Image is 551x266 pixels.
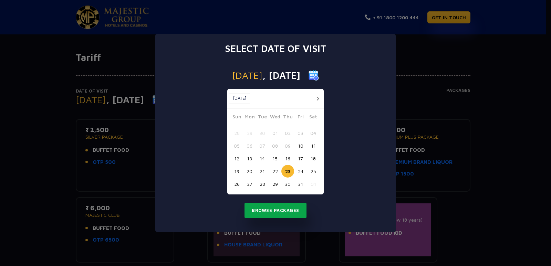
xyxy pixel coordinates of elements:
[256,152,269,165] button: 14
[281,127,294,139] button: 02
[307,178,320,190] button: 01
[269,152,281,165] button: 15
[230,127,243,139] button: 28
[230,152,243,165] button: 12
[281,139,294,152] button: 09
[281,178,294,190] button: 30
[256,139,269,152] button: 07
[269,139,281,152] button: 08
[230,113,243,123] span: Sun
[256,113,269,123] span: Tue
[243,152,256,165] button: 13
[294,152,307,165] button: 17
[230,165,243,178] button: 19
[294,178,307,190] button: 31
[225,43,326,54] h3: Select date of visit
[230,139,243,152] button: 05
[307,113,320,123] span: Sat
[307,152,320,165] button: 18
[294,139,307,152] button: 10
[243,113,256,123] span: Mon
[245,203,306,219] button: Browse Packages
[307,139,320,152] button: 11
[294,165,307,178] button: 24
[256,127,269,139] button: 30
[262,71,300,80] span: , [DATE]
[256,165,269,178] button: 21
[269,178,281,190] button: 29
[309,70,319,81] img: calender icon
[232,71,262,80] span: [DATE]
[243,165,256,178] button: 20
[243,139,256,152] button: 06
[256,178,269,190] button: 28
[243,127,256,139] button: 29
[269,127,281,139] button: 01
[230,178,243,190] button: 26
[269,113,281,123] span: Wed
[281,152,294,165] button: 16
[269,165,281,178] button: 22
[307,127,320,139] button: 04
[294,127,307,139] button: 03
[281,165,294,178] button: 23
[243,178,256,190] button: 27
[229,93,250,104] button: [DATE]
[294,113,307,123] span: Fri
[281,113,294,123] span: Thu
[307,165,320,178] button: 25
